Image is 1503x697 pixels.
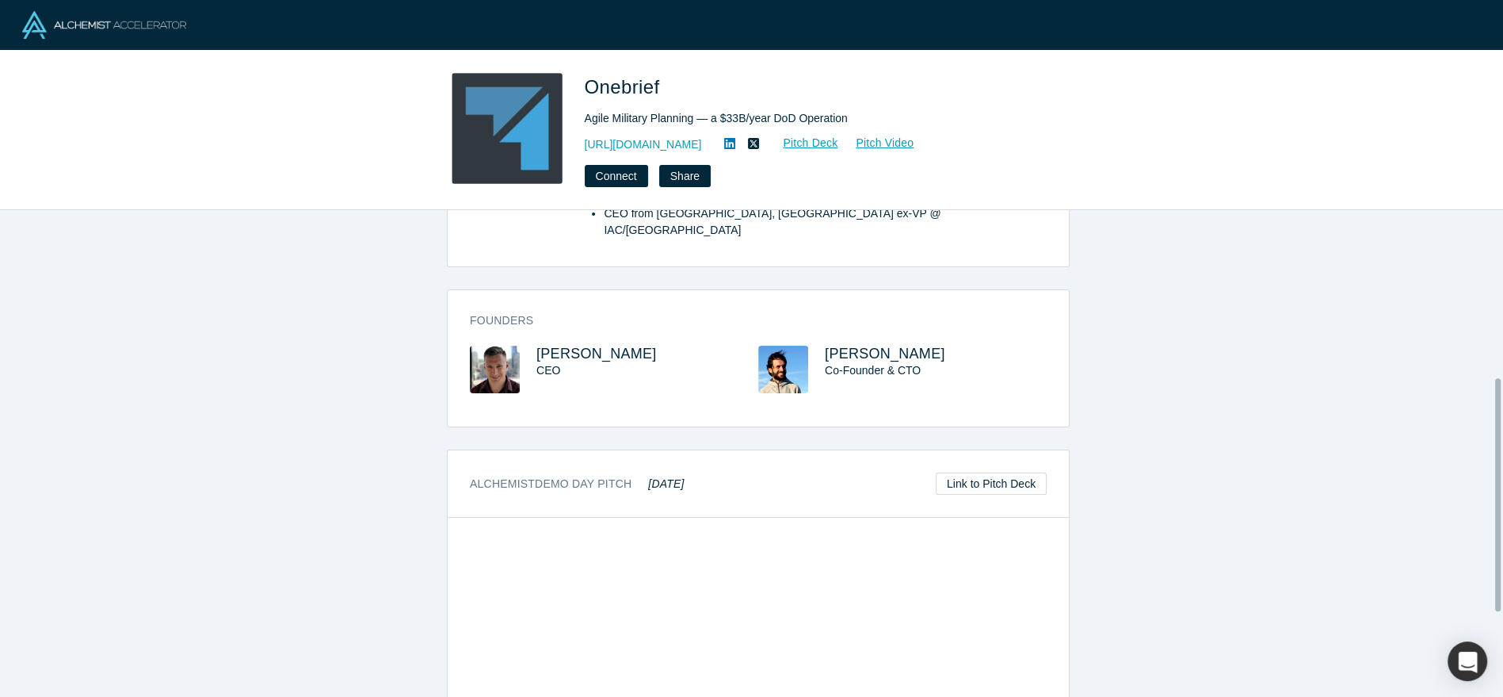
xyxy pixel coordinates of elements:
[470,346,520,393] img: Grant Demaree's Profile Image
[585,110,1028,127] div: Agile Military Planning — a $33B/year DoD Operation
[585,136,702,153] a: [URL][DOMAIN_NAME]
[585,76,666,98] span: Onebrief
[936,473,1047,495] a: Link to Pitch Deck
[470,172,592,255] dt: Highlights
[604,205,1047,239] li: CEO from [GEOGRAPHIC_DATA], [GEOGRAPHIC_DATA] ex-VP @ IAC/[GEOGRAPHIC_DATA]
[825,346,945,362] a: [PERSON_NAME]
[648,477,684,490] em: [DATE]
[825,364,921,377] span: Co-Founder & CTO
[765,134,838,152] a: Pitch Deck
[536,346,657,362] a: [PERSON_NAME]
[536,364,560,377] span: CEO
[838,134,914,152] a: Pitch Video
[470,312,1024,329] h3: Founders
[585,165,648,187] button: Connect
[22,11,186,39] img: Alchemist Logo
[659,165,711,187] button: Share
[758,346,808,393] img: Rafa Pereira's Profile Image
[470,476,685,492] h3: Alchemist Demo Day Pitch
[452,73,563,184] img: Onebrief's Logo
